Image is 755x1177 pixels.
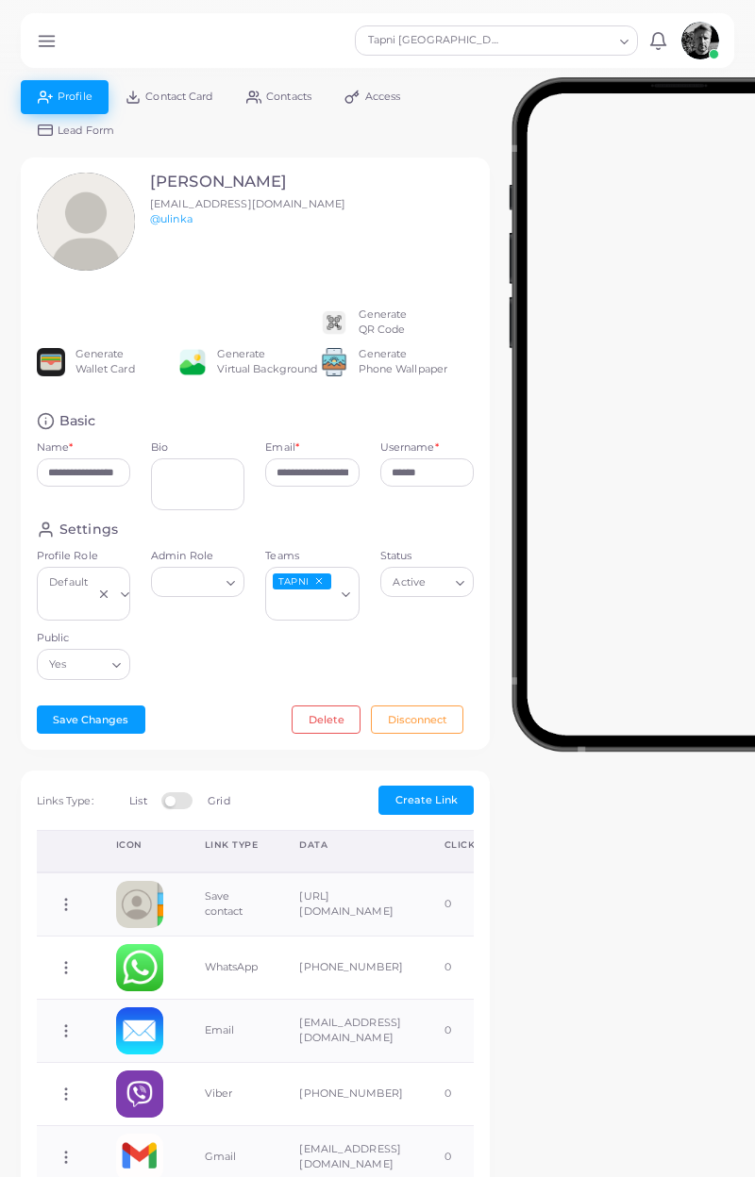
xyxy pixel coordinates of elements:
[184,999,279,1062] td: Email
[299,838,403,852] div: Data
[37,705,145,734] button: Save Changes
[45,595,92,616] input: Search for option
[178,348,207,376] img: e64e04433dee680bcc62d3a6779a8f701ecaf3be228fb80ea91b313d80e16e10.png
[424,872,502,936] td: 0
[445,838,481,852] div: Clicks
[151,549,244,564] label: Admin Role
[391,573,428,593] span: Active
[37,348,65,376] img: apple-wallet.png
[380,440,439,456] label: Username
[116,838,163,852] div: Icon
[145,91,212,102] span: Contact Card
[681,22,719,59] img: avatar
[430,572,448,593] input: Search for option
[184,937,279,1000] td: WhatsApp
[278,872,424,936] td: [URL][DOMAIN_NAME]
[424,999,502,1062] td: 0
[59,521,118,539] h4: Settings
[359,307,408,338] div: Generate QR Code
[395,793,458,806] span: Create Link
[129,794,146,809] label: List
[37,567,130,621] div: Search for option
[355,25,638,56] div: Search for option
[208,794,229,809] label: Grid
[116,944,163,991] img: whatsapp.png
[292,705,361,734] button: Delete
[150,197,345,210] span: [EMAIL_ADDRESS][DOMAIN_NAME]
[47,573,91,592] span: Default
[371,705,463,734] button: Disconnect
[424,937,502,1000] td: 0
[380,567,474,597] div: Search for option
[217,347,318,377] div: Generate Virtual Background
[150,212,193,225] a: @ulinka
[320,308,348,337] img: qr2.png
[159,572,219,593] input: Search for option
[265,549,359,564] label: Teams
[116,1007,163,1054] img: email.png
[47,655,70,675] span: Yes
[359,347,448,377] div: Generate Phone Wallpaper
[265,440,299,456] label: Email
[312,574,326,588] button: Deselect TAPNI
[116,1070,163,1118] img: viber.png
[184,1062,279,1125] td: Viber
[150,173,345,191] h3: [PERSON_NAME]
[97,587,110,602] button: Clear Selected
[378,786,474,814] button: Create Link
[58,125,114,136] span: Lead Form
[504,30,612,51] input: Search for option
[37,794,93,807] span: Links Type:
[37,831,95,873] th: Action
[37,440,74,456] label: Name
[380,549,474,564] label: Status
[37,631,130,646] label: Public
[75,347,135,377] div: Generate Wallet Card
[151,440,244,456] label: Bio
[278,1062,424,1125] td: [PHONE_NUMBER]
[278,999,424,1062] td: [EMAIL_ADDRESS][DOMAIN_NAME]
[320,348,348,376] img: 522fc3d1c3555ff804a1a379a540d0107ed87845162a92721bf5e2ebbcc3ae6c.png
[278,937,424,1000] td: [PHONE_NUMBER]
[273,573,330,590] span: TAPNI
[151,567,244,597] div: Search for option
[37,649,130,679] div: Search for option
[265,567,359,621] div: Search for option
[268,595,333,616] input: Search for option
[266,91,311,102] span: Contacts
[58,91,92,102] span: Profile
[365,91,401,102] span: Access
[59,412,96,430] h4: Basic
[365,31,502,50] span: Tapni [GEOGRAPHIC_DATA]
[205,838,259,852] div: Link Type
[116,881,163,928] img: contactcard.png
[37,549,130,564] label: Profile Role
[71,655,105,675] input: Search for option
[424,1062,502,1125] td: 0
[184,872,279,936] td: Save contact
[676,22,724,59] a: avatar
